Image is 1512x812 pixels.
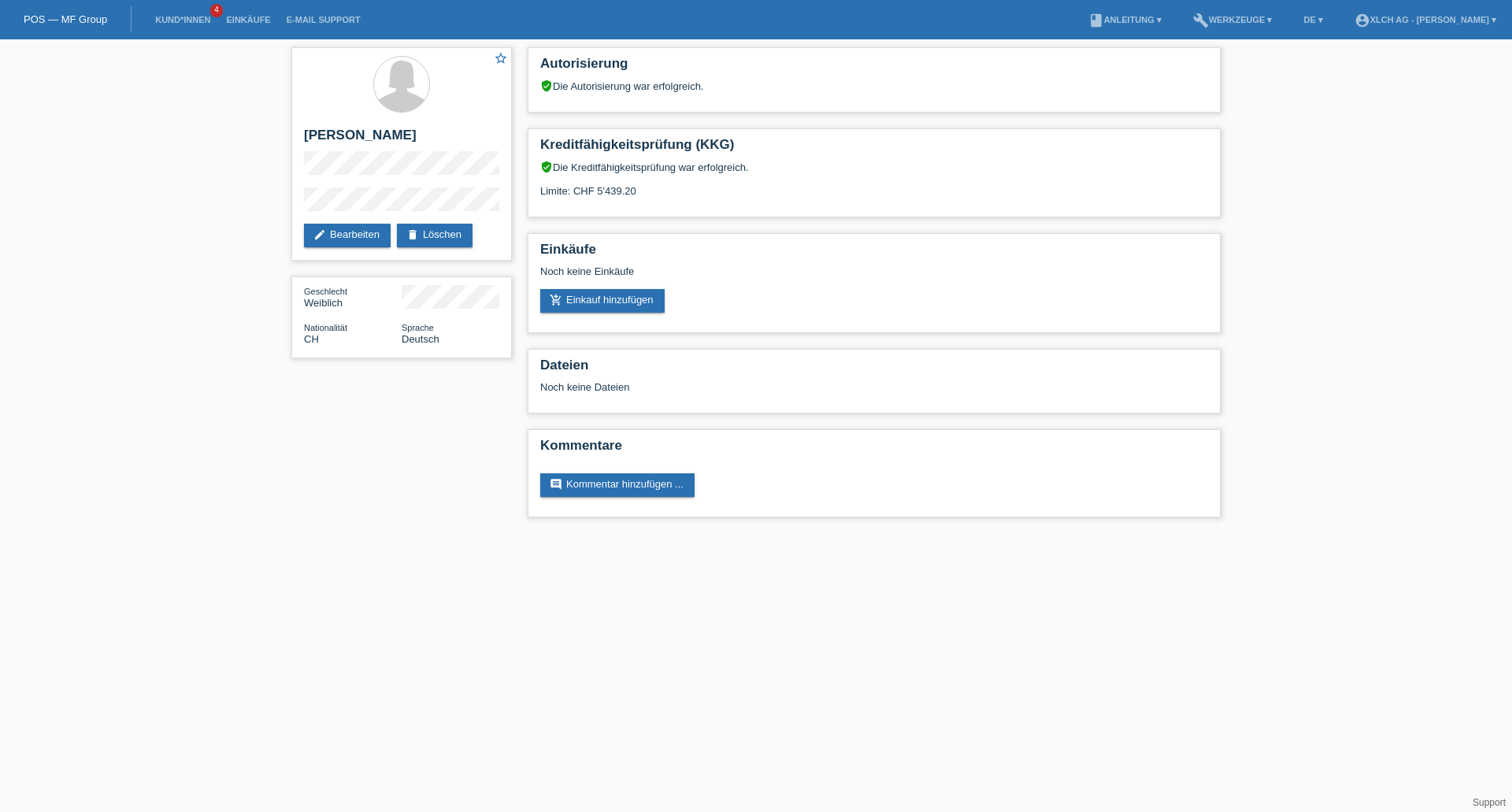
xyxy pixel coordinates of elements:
div: Noch keine Einkäufe [540,265,1208,289]
i: delete [406,228,419,241]
i: account_circle [1354,13,1370,28]
span: Nationalität [304,323,347,332]
a: POS — MF Group [24,13,107,25]
span: Schweiz [304,333,319,345]
a: Einkäufe [218,15,278,24]
i: book [1088,13,1104,28]
a: add_shopping_cartEinkauf hinzufügen [540,289,665,313]
a: E-Mail Support [279,15,369,24]
i: verified_user [540,161,553,173]
div: Die Kreditfähigkeitsprüfung war erfolgreich. Limite: CHF 5'439.20 [540,161,1208,209]
h2: Kommentare [540,438,1208,462]
a: star_border [494,51,508,68]
i: comment [550,478,562,491]
span: 4 [210,4,223,17]
span: Deutsch [402,333,439,345]
a: editBearbeiten [304,224,391,247]
i: add_shopping_cart [550,294,562,306]
i: build [1193,13,1209,28]
a: Support [1473,797,1506,808]
h2: Dateien [540,358,1208,381]
a: buildWerkzeuge ▾ [1185,15,1280,24]
a: bookAnleitung ▾ [1080,15,1169,24]
span: Sprache [402,323,434,332]
i: verified_user [540,80,553,92]
a: commentKommentar hinzufügen ... [540,473,695,497]
a: DE ▾ [1295,15,1330,24]
span: Geschlecht [304,287,347,296]
h2: [PERSON_NAME] [304,128,499,151]
div: Die Autorisierung war erfolgreich. [540,80,1208,92]
h2: Einkäufe [540,242,1208,265]
i: edit [313,228,326,241]
a: deleteLöschen [397,224,472,247]
h2: Kreditfähigkeitsprüfung (KKG) [540,137,1208,161]
div: Weiblich [304,285,402,309]
a: Kund*innen [147,15,218,24]
div: Noch keine Dateien [540,381,1021,393]
h2: Autorisierung [540,56,1208,80]
a: account_circleXLCH AG - [PERSON_NAME] ▾ [1347,15,1504,24]
i: star_border [494,51,508,65]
